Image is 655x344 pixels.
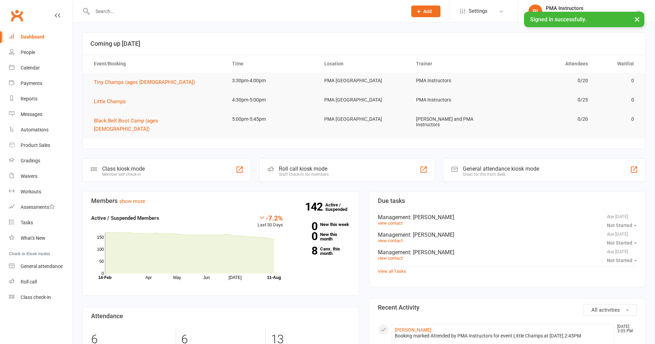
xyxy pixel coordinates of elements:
div: Workouts [21,189,41,194]
a: view contact [378,238,403,243]
span: : [PERSON_NAME] [410,232,454,238]
div: Class kiosk mode [102,165,145,172]
a: Waivers [9,169,73,184]
div: Management [378,214,637,221]
a: Workouts [9,184,73,200]
a: General attendance kiosk mode [9,259,73,274]
td: PMA [GEOGRAPHIC_DATA] [318,73,410,89]
div: Dashboard [21,34,44,40]
div: Great for the front desk [463,172,539,177]
div: Last 30 Days [258,214,283,229]
div: Class check-in [21,294,51,300]
span: Signed in successfully. [530,16,586,23]
div: Member self check-in [102,172,145,177]
a: People [9,45,73,60]
td: 0 [594,73,640,89]
th: Waitlist [594,55,640,73]
div: Tasks [21,220,33,225]
td: 4:30pm-5:00pm [226,92,318,108]
td: 5:00pm-5:45pm [226,111,318,127]
span: Little Champs [94,98,126,105]
div: Messages [21,111,42,117]
div: Booking marked Attended by PMA Instructors for event Little Champs at [DATE] 2:45PM [395,333,611,339]
h3: Recent Activity [378,304,637,311]
a: show more [119,198,145,204]
a: Roll call [9,274,73,290]
a: 8Canx. this month [293,247,350,256]
a: 142Active / Suspended [325,197,356,217]
a: Assessments [9,200,73,215]
h3: Coming up [DATE] [90,40,637,47]
div: Roll call kiosk mode [279,165,329,172]
button: × [631,12,643,26]
a: Payments [9,76,73,91]
button: All activities [583,304,637,316]
div: Waivers [21,173,37,179]
td: PMA Instructors [410,92,502,108]
div: Payments [21,80,42,86]
a: Reports [9,91,73,107]
span: : [PERSON_NAME] [410,214,454,221]
a: Tasks [9,215,73,230]
td: 3:30pm-4:00pm [226,73,318,89]
a: Gradings [9,153,73,169]
td: PMA [GEOGRAPHIC_DATA] [318,111,410,127]
span: Tiny Champs (ages [DEMOGRAPHIC_DATA]) [94,79,195,85]
th: Event/Booking [88,55,226,73]
td: 0/20 [502,111,594,127]
td: 0/20 [502,73,594,89]
button: Little Champs [94,97,131,106]
button: Add [411,6,440,17]
strong: 0 [293,231,317,241]
h3: Due tasks [378,197,637,204]
div: Calendar [21,65,40,71]
div: Management [378,232,637,238]
div: What's New [21,235,45,241]
div: Assessments [21,204,55,210]
td: PMA [GEOGRAPHIC_DATA] [318,92,410,108]
a: [PERSON_NAME] [395,327,432,333]
strong: 0 [293,221,317,232]
a: Product Sales [9,138,73,153]
div: Premier Martial Arts [GEOGRAPHIC_DATA] [546,11,636,18]
div: Reports [21,96,37,101]
div: PMA Instructors [546,5,636,11]
td: 0/25 [502,92,594,108]
button: Tiny Champs (ages [DEMOGRAPHIC_DATA]) [94,78,200,86]
th: Time [226,55,318,73]
th: Attendees [502,55,594,73]
a: Messages [9,107,73,122]
td: 0 [594,111,640,127]
div: General attendance [21,264,63,269]
button: Black Belt Boot Camp (ages [DEMOGRAPHIC_DATA]) [94,117,220,133]
div: Staff check-in for members [279,172,329,177]
a: Calendar [9,60,73,76]
a: Automations [9,122,73,138]
a: Clubworx [8,7,25,24]
div: Product Sales [21,142,50,148]
div: -7.2% [258,214,283,222]
a: What's New [9,230,73,246]
strong: 142 [305,202,325,212]
span: Settings [469,3,488,19]
h3: Attendance [91,313,350,320]
div: General attendance kiosk mode [463,165,539,172]
div: Gradings [21,158,40,163]
div: Management [378,249,637,256]
span: Black Belt Boot Camp (ages [DEMOGRAPHIC_DATA]) [94,118,158,132]
input: Search... [90,7,402,16]
a: view contact [378,221,403,226]
td: PMA Instructors [410,73,502,89]
th: Trainer [410,55,502,73]
div: Roll call [21,279,37,284]
a: View all Tasks [378,269,406,274]
a: view contact [378,256,403,261]
strong: 8 [293,246,317,256]
strong: Active / Suspended Members [91,215,159,221]
div: PI [528,4,542,18]
a: Class kiosk mode [9,290,73,305]
td: 0 [594,92,640,108]
div: Automations [21,127,48,132]
span: : [PERSON_NAME] [410,249,454,256]
th: Location [318,55,410,73]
